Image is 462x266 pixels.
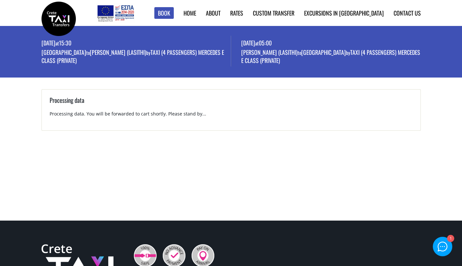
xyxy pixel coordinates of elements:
[96,3,135,23] img: e-bannersEUERDF180X90.jpg
[230,9,243,17] a: Rates
[241,39,421,48] p: [DATE] 05:00
[55,40,59,47] small: at
[346,49,350,56] small: by
[447,236,454,242] div: 1
[298,49,301,56] small: to
[86,49,90,56] small: to
[253,9,294,17] a: Custom Transfer
[41,2,76,36] img: Crete Taxi Transfers | Booking page | Crete Taxi Transfers
[255,40,259,47] small: at
[41,48,231,66] p: [GEOGRAPHIC_DATA] [PERSON_NAME] (Lasithi) Taxi (4 passengers) Mercedes E Class (private)
[41,15,76,21] a: Crete Taxi Transfers | Booking page | Crete Taxi Transfers
[394,9,421,17] a: Contact us
[184,9,196,17] a: Home
[241,48,421,66] p: [PERSON_NAME] (Lasithi) [GEOGRAPHIC_DATA] Taxi (4 passengers) Mercedes E Class (private)
[304,9,384,17] a: Excursions in [GEOGRAPHIC_DATA]
[154,7,174,19] a: Book
[206,9,220,17] a: About
[146,49,150,56] small: by
[50,111,413,123] p: Processing data. You will be forwarded to cart shortly. Please stand by...
[41,39,231,48] p: [DATE] 15:30
[50,96,413,111] h3: Processing data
